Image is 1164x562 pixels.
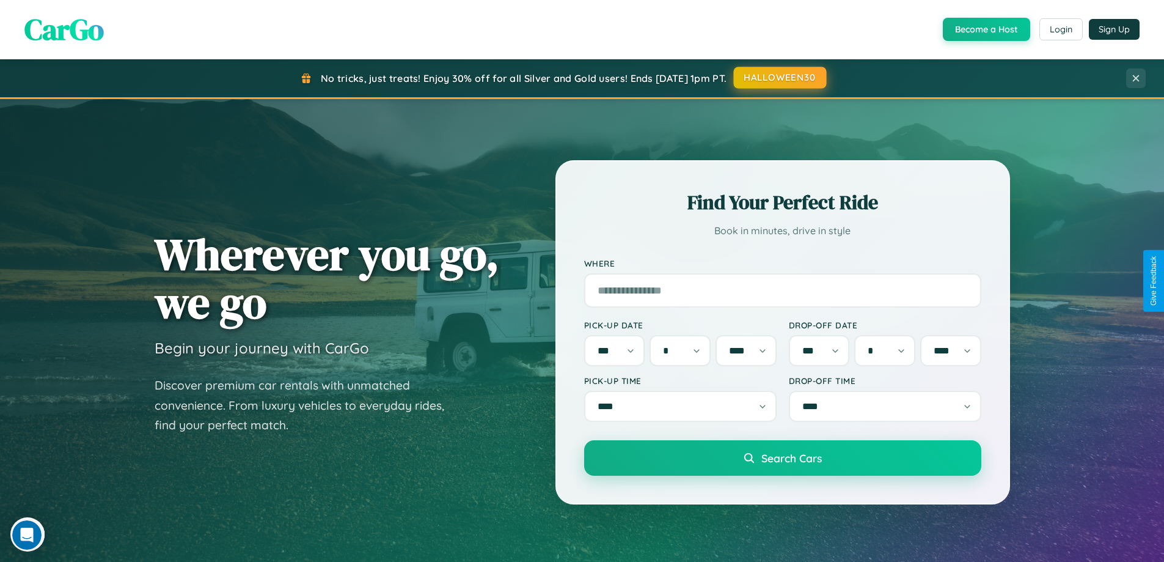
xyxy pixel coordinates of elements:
[584,375,777,386] label: Pick-up Time
[1039,18,1083,40] button: Login
[5,5,227,39] div: Open Intercom Messenger
[584,222,981,240] p: Book in minutes, drive in style
[943,18,1030,41] button: Become a Host
[584,189,981,216] h2: Find Your Perfect Ride
[155,375,460,435] p: Discover premium car rentals with unmatched convenience. From luxury vehicles to everyday rides, ...
[789,320,981,330] label: Drop-off Date
[155,230,499,327] h1: Wherever you go, we go
[584,320,777,330] label: Pick-up Date
[1149,256,1158,306] div: Give Feedback
[24,9,104,50] span: CarGo
[761,451,822,465] span: Search Cars
[321,72,727,84] span: No tricks, just treats! Enjoy 30% off for all Silver and Gold users! Ends [DATE] 1pm PT.
[789,375,981,386] label: Drop-off Time
[584,258,981,268] label: Where
[12,520,42,550] iframe: Intercom live chat
[584,440,981,476] button: Search Cars
[155,339,369,357] h3: Begin your journey with CarGo
[10,517,45,552] iframe: Intercom live chat discovery launcher
[734,67,827,89] button: HALLOWEEN30
[1089,19,1140,40] button: Sign Up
